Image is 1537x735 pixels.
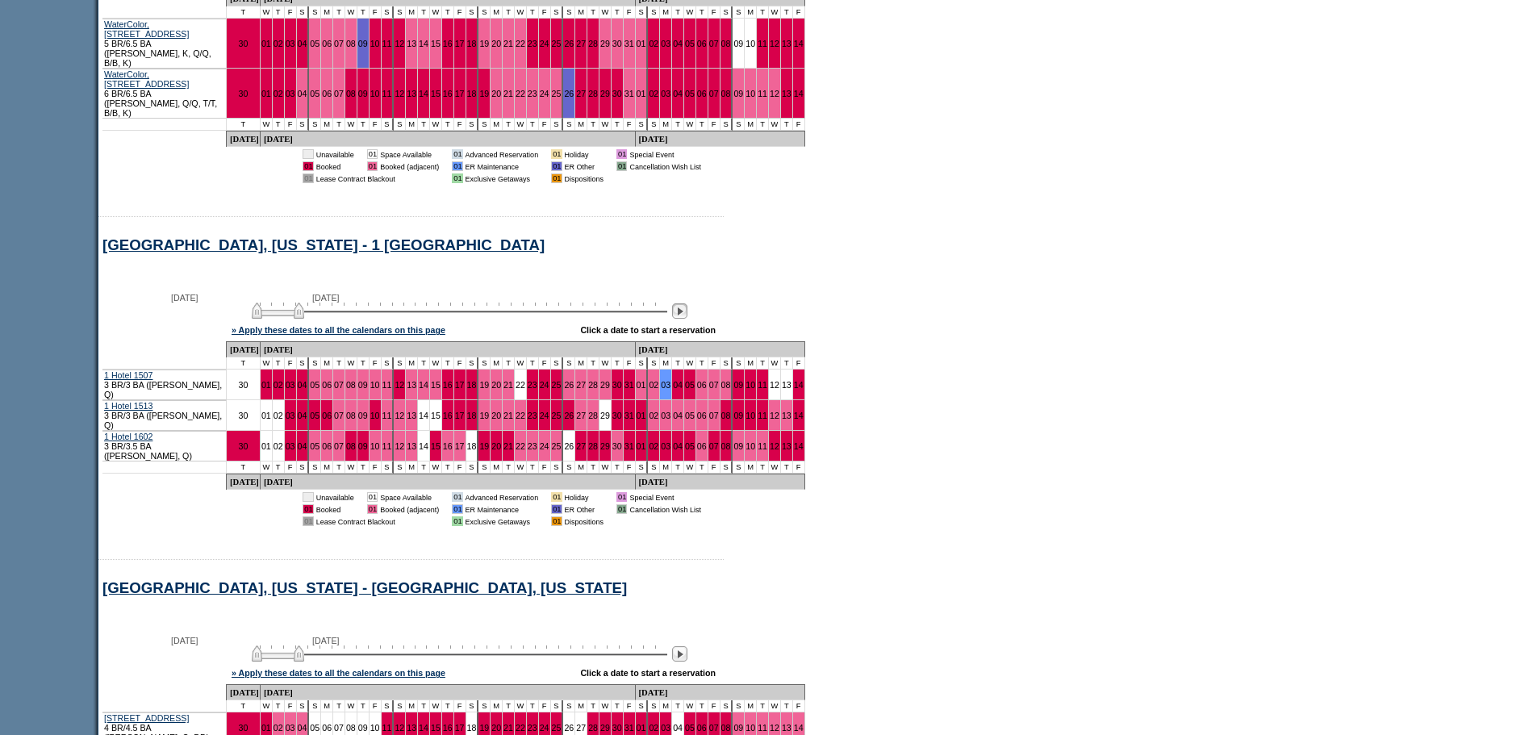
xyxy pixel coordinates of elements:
[298,441,307,451] a: 04
[419,411,428,420] a: 14
[370,89,380,98] a: 10
[286,723,295,733] a: 03
[298,723,307,733] a: 04
[612,441,622,451] a: 30
[286,380,295,390] a: 03
[491,89,501,98] a: 20
[552,380,562,390] a: 25
[649,380,658,390] a: 02
[431,723,441,733] a: 15
[564,89,574,98] a: 26
[733,380,743,390] a: 09
[782,89,791,98] a: 13
[552,89,562,98] a: 25
[419,39,428,48] a: 14
[310,723,320,733] a: 05
[382,441,392,451] a: 11
[661,89,670,98] a: 03
[600,89,610,98] a: 29
[298,411,307,420] a: 04
[419,723,428,733] a: 14
[346,39,356,48] a: 08
[612,380,622,390] a: 30
[407,39,416,48] a: 13
[382,411,392,420] a: 11
[395,39,404,48] a: 12
[746,380,755,390] a: 10
[552,723,562,733] a: 25
[588,89,598,98] a: 28
[564,39,574,48] a: 26
[274,411,283,420] a: 02
[758,441,767,451] a: 11
[407,441,416,451] a: 13
[443,441,453,451] a: 16
[673,441,683,451] a: 04
[697,723,707,733] a: 06
[455,380,465,390] a: 17
[370,723,380,733] a: 10
[455,89,465,98] a: 17
[274,39,283,48] a: 02
[358,39,368,48] a: 09
[239,380,249,390] a: 30
[358,441,368,451] a: 09
[746,411,755,420] a: 10
[564,380,574,390] a: 26
[661,723,670,733] a: 03
[503,380,513,390] a: 21
[528,441,537,451] a: 23
[232,668,445,678] a: » Apply these dates to all the calendars on this page
[661,411,670,420] a: 03
[770,441,779,451] a: 12
[672,646,687,662] img: Next
[600,380,610,390] a: 29
[443,411,453,420] a: 16
[297,6,310,19] td: S
[467,723,477,733] a: 18
[395,380,404,390] a: 12
[322,411,332,420] a: 06
[721,441,731,451] a: 08
[685,411,695,420] a: 05
[540,441,549,451] a: 24
[782,441,791,451] a: 13
[552,39,562,48] a: 25
[322,89,332,98] a: 06
[322,723,332,733] a: 06
[419,380,428,390] a: 14
[733,39,743,48] a: 09
[661,441,670,451] a: 03
[564,723,574,733] a: 26
[685,39,695,48] a: 05
[649,441,658,451] a: 02
[261,39,271,48] a: 01
[298,39,307,48] a: 04
[758,39,767,48] a: 11
[370,380,380,390] a: 10
[382,89,392,98] a: 11
[770,89,779,98] a: 12
[649,39,658,48] a: 02
[358,89,368,98] a: 09
[588,723,598,733] a: 28
[443,723,453,733] a: 16
[721,723,731,733] a: 08
[104,713,189,723] a: [STREET_ADDRESS]
[564,411,574,420] a: 26
[419,441,428,451] a: 14
[576,380,586,390] a: 27
[637,411,646,420] a: 01
[104,19,189,39] a: WaterColor, [STREET_ADDRESS]
[346,723,356,733] a: 08
[102,579,627,596] a: [GEOGRAPHIC_DATA], [US_STATE] - [GEOGRAPHIC_DATA], [US_STATE]
[746,89,755,98] a: 10
[467,39,477,48] a: 18
[370,39,380,48] a: 10
[552,411,562,420] a: 25
[370,6,382,19] td: F
[770,723,779,733] a: 12
[685,380,695,390] a: 05
[370,441,380,451] a: 10
[370,411,380,420] a: 10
